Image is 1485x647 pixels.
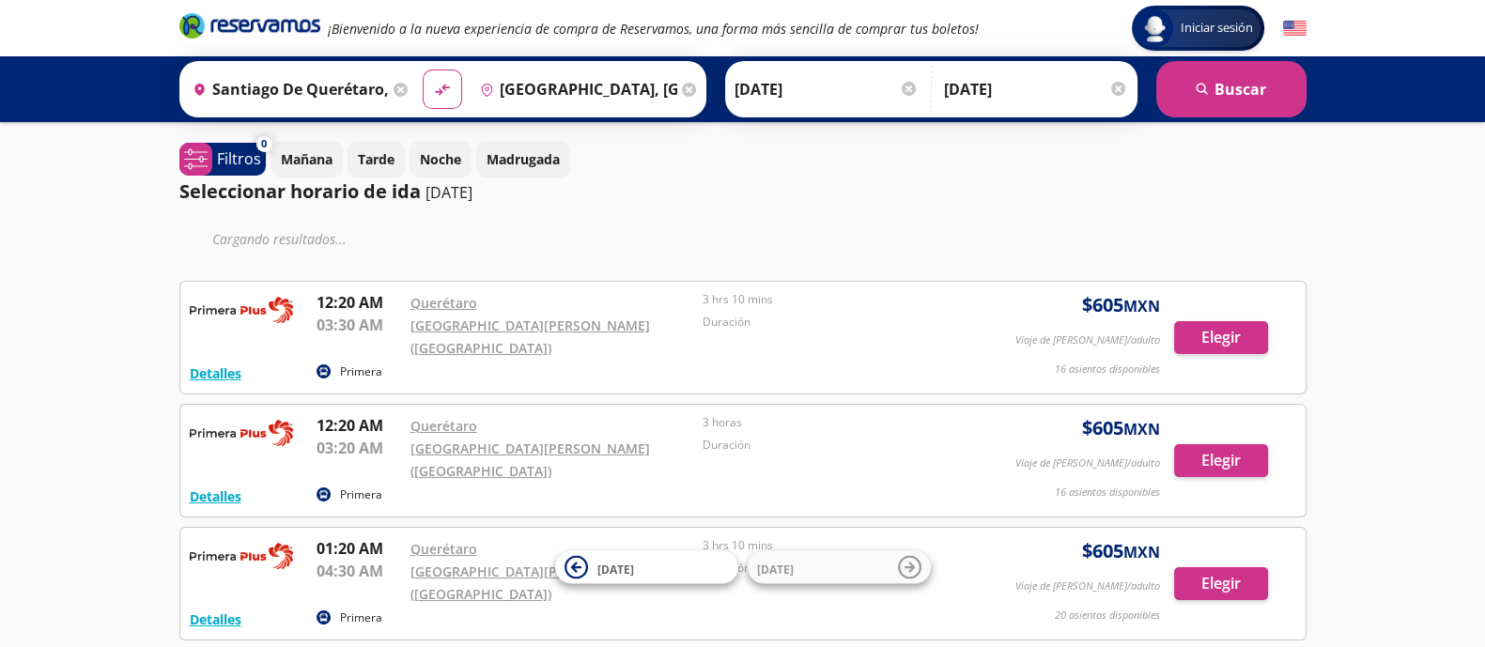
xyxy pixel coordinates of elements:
[1082,291,1160,319] span: $ 605
[1055,608,1160,624] p: 20 asientos disponibles
[261,136,267,152] span: 0
[190,537,293,575] img: RESERVAMOS
[703,291,986,308] p: 3 hrs 10 mins
[1015,578,1160,594] p: Viaje de [PERSON_NAME]/adulto
[1082,414,1160,442] span: $ 605
[317,560,401,582] p: 04:30 AM
[476,141,570,177] button: Madrugada
[190,609,241,629] button: Detalles
[410,417,477,435] a: Querétaro
[190,486,241,506] button: Detalles
[1015,455,1160,471] p: Viaje de [PERSON_NAME]/adulto
[190,414,293,452] img: RESERVAMOS
[1283,17,1307,40] button: English
[328,20,979,38] em: ¡Bienvenido a la nueva experiencia de compra de Reservamos, una forma más sencilla de comprar tus...
[185,66,390,113] input: Buscar Origen
[1174,444,1268,477] button: Elegir
[317,414,401,437] p: 12:20 AM
[179,143,266,176] button: 0Filtros
[340,609,382,626] p: Primera
[271,141,343,177] button: Mañana
[757,561,794,577] span: [DATE]
[735,66,919,113] input: Elegir Fecha
[703,537,986,554] p: 3 hrs 10 mins
[748,551,931,584] button: [DATE]
[1015,332,1160,348] p: Viaje de [PERSON_NAME]/adulto
[1082,537,1160,565] span: $ 605
[1055,362,1160,377] p: 16 asientos disponibles
[410,540,477,558] a: Querétaro
[1174,321,1268,354] button: Elegir
[217,147,261,170] p: Filtros
[317,437,401,459] p: 03:20 AM
[1055,485,1160,501] p: 16 asientos disponibles
[317,537,401,560] p: 01:20 AM
[487,149,560,169] p: Madrugada
[358,149,394,169] p: Tarde
[410,439,650,480] a: [GEOGRAPHIC_DATA][PERSON_NAME] ([GEOGRAPHIC_DATA])
[1174,567,1268,600] button: Elegir
[410,562,650,603] a: [GEOGRAPHIC_DATA][PERSON_NAME] ([GEOGRAPHIC_DATA])
[179,11,320,45] a: Brand Logo
[703,414,986,431] p: 3 horas
[1123,419,1160,439] small: MXN
[190,291,293,329] img: RESERVAMOS
[1123,542,1160,562] small: MXN
[179,11,320,39] i: Brand Logo
[703,437,986,454] p: Duración
[179,177,421,206] p: Seleccionar horario de ida
[317,291,401,314] p: 12:20 AM
[597,561,634,577] span: [DATE]
[555,551,738,584] button: [DATE]
[410,294,477,312] a: Querétaro
[190,363,241,383] button: Detalles
[1173,19,1261,38] span: Iniciar sesión
[340,486,382,503] p: Primera
[703,314,986,331] p: Duración
[410,316,650,357] a: [GEOGRAPHIC_DATA][PERSON_NAME] ([GEOGRAPHIC_DATA])
[317,314,401,336] p: 03:30 AM
[1123,296,1160,316] small: MXN
[348,141,405,177] button: Tarde
[212,230,347,248] em: Cargando resultados ...
[1156,61,1307,117] button: Buscar
[472,66,677,113] input: Buscar Destino
[410,141,472,177] button: Noche
[281,149,333,169] p: Mañana
[420,149,461,169] p: Noche
[425,181,472,204] p: [DATE]
[340,363,382,380] p: Primera
[944,66,1128,113] input: Opcional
